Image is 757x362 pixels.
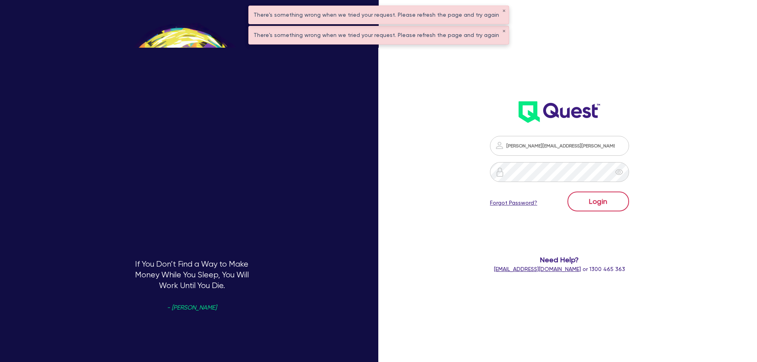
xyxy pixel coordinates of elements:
[502,29,505,33] button: ✕
[167,305,217,311] span: - [PERSON_NAME]
[495,167,505,177] img: icon-password
[249,6,509,24] div: There's something wrong when we tried your request. Please refresh the page and try again
[490,136,629,156] input: Email address
[495,141,504,150] img: icon-password
[519,101,600,123] img: wH2k97JdezQIQAAAABJRU5ErkJggg==
[615,168,623,176] span: eye
[494,266,581,272] a: [EMAIL_ADDRESS][DOMAIN_NAME]
[249,26,509,44] div: There's something wrong when we tried your request. Please refresh the page and try again
[490,199,537,207] a: Forgot Password?
[502,9,505,13] button: ✕
[567,192,629,211] button: Login
[458,254,661,265] span: Need Help?
[494,266,625,272] span: or 1300 465 363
